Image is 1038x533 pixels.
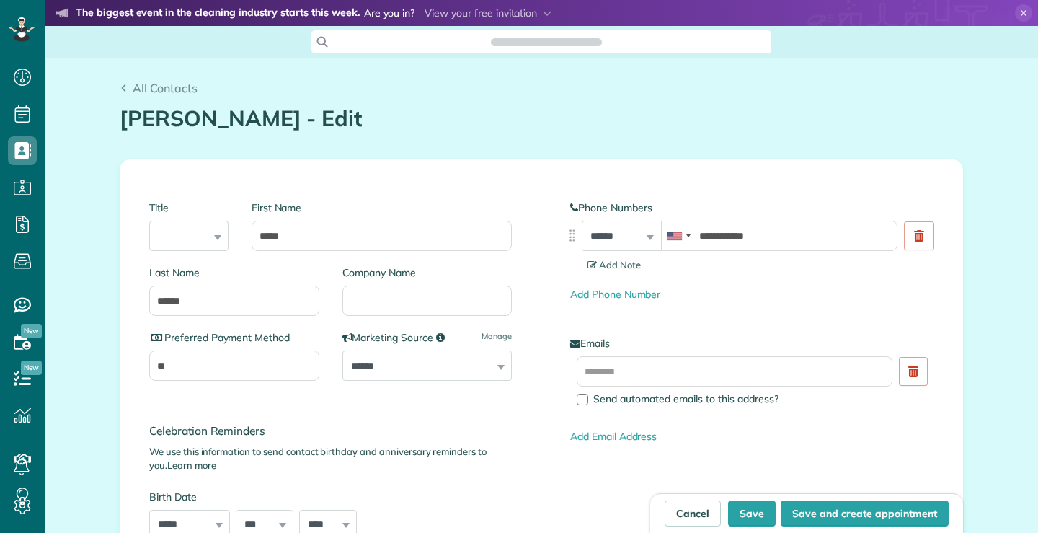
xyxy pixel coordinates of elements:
label: Marketing Source [342,330,513,345]
a: Cancel [665,501,721,527]
label: Emails [570,336,933,351]
label: Preferred Payment Method [149,330,319,345]
span: Add Note [587,259,641,270]
li: The world’s leading virtual event for cleaning business owners. [56,25,634,43]
span: New [21,361,42,375]
strong: The biggest event in the cleaning industry starts this week. [76,6,360,22]
h4: Celebration Reminders [149,425,512,437]
a: Learn more [167,459,216,471]
button: Save and create appointment [781,501,949,527]
label: Company Name [342,265,513,280]
span: Send automated emails to this address? [593,392,778,405]
label: Phone Numbers [570,201,933,215]
h1: [PERSON_NAME] - Edit [120,107,963,131]
label: Title [149,201,229,215]
span: New [21,324,42,338]
div: United States: +1 [662,221,695,250]
label: Birth Date [149,490,391,504]
label: First Name [252,201,512,215]
span: Search ZenMaid… [505,35,587,49]
a: Add Phone Number [570,288,660,301]
button: Save [728,501,776,527]
a: Manage [482,330,512,342]
label: Last Name [149,265,319,280]
span: Are you in? [364,6,415,22]
a: Add Email Address [570,430,657,443]
a: All Contacts [120,79,198,97]
span: All Contacts [133,81,198,95]
img: drag_indicator-119b368615184ecde3eda3c64c821f6cf29d3e2b97b89ee44bc31753036683e5.png [564,228,580,243]
p: We use this information to send contact birthday and anniversary reminders to you. [149,445,512,472]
